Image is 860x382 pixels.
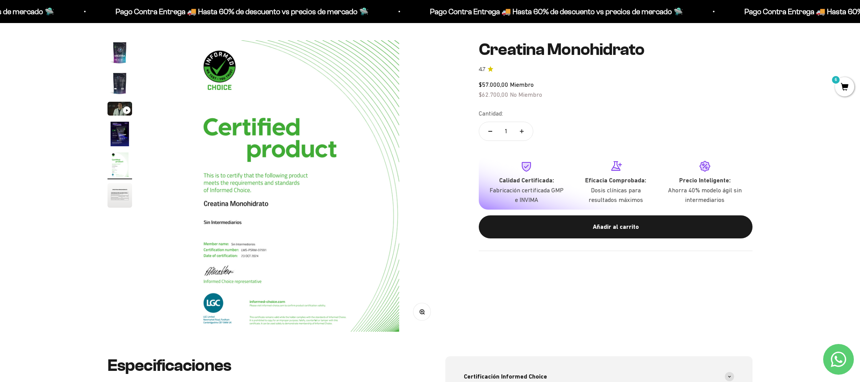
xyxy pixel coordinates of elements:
p: Ahorra 40% modelo ágil sin intermediarios [666,185,743,205]
span: 4.7 [479,65,485,74]
img: Creatina Monohidrato [107,40,132,65]
button: Añadir al carrito [479,215,752,238]
div: Comparativa con otros productos similares [9,100,159,113]
button: Enviar [125,132,159,146]
button: Ir al artículo 1 [107,40,132,67]
button: Aumentar cantidad [511,122,533,141]
span: No Miembro [510,91,542,98]
img: Creatina Monohidrato [107,122,132,146]
span: $62.700,00 [479,91,508,98]
img: Creatina Monohidrato [107,183,132,208]
button: Ir al artículo 5 [107,152,132,179]
span: Enviar [126,132,158,146]
button: Ir al artículo 6 [107,183,132,210]
span: Certificación Informed Choice [464,372,547,382]
input: Otra (por favor especifica) [25,116,158,128]
a: 4.74.7 de 5.0 estrellas [479,65,752,74]
span: $57.000,00 [479,81,508,88]
button: Ir al artículo 4 [107,122,132,149]
button: Ir al artículo 3 [107,102,132,118]
strong: Calidad Certificada: [499,177,554,184]
h1: Creatina Monohidrato [479,40,752,59]
p: Para decidirte a comprar este suplemento, ¿qué información específica sobre su pureza, origen o c... [9,12,159,47]
img: Creatina Monohidrato [107,71,132,96]
p: Pago Contra Entrega 🚚 Hasta 60% de descuento vs precios de mercado 🛸 [430,5,683,18]
a: 6 [835,83,854,92]
p: Pago Contra Entrega 🚚 Hasta 60% de descuento vs precios de mercado 🛸 [116,5,369,18]
strong: Precio Inteligente: [679,177,731,184]
button: Reducir cantidad [479,122,501,141]
span: Miembro [510,81,534,88]
div: Certificaciones de calidad [9,84,159,98]
mark: 6 [831,75,840,84]
img: Creatina Monohidrato [150,40,442,332]
strong: Eficacia Comprobada: [585,177,646,184]
div: Detalles sobre ingredientes "limpios" [9,54,159,67]
h2: Especificaciones [107,356,415,375]
label: Cantidad: [479,109,503,119]
p: Fabricación certificada GMP e INVIMA [488,185,565,205]
div: País de origen de ingredientes [9,69,159,83]
img: Creatina Monohidrato [107,152,132,177]
button: Ir al artículo 2 [107,71,132,98]
div: Añadir al carrito [494,222,737,232]
p: Dosis clínicas para resultados máximos [577,185,654,205]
